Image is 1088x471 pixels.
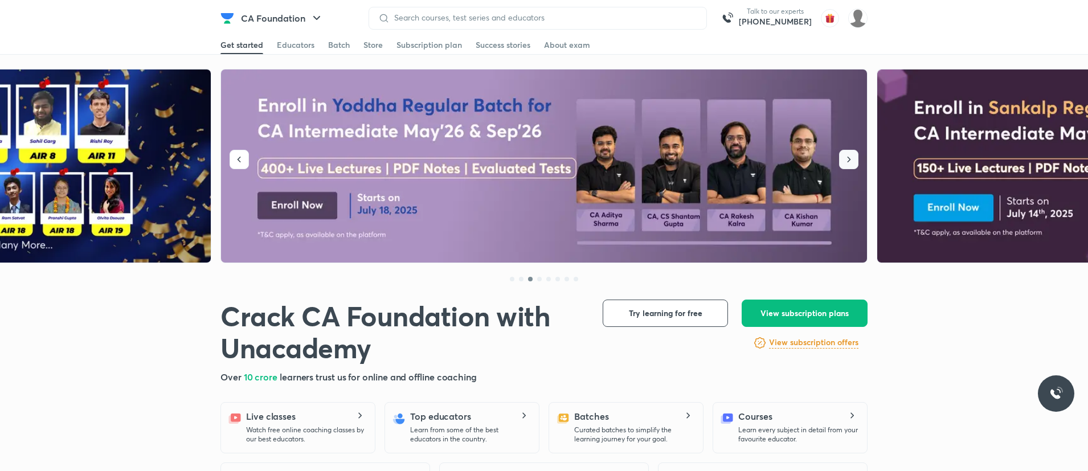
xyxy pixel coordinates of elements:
[603,300,728,327] button: Try learning for free
[410,409,471,423] h5: Top educators
[220,300,584,363] h1: Crack CA Foundation with Unacademy
[760,308,849,319] span: View subscription plans
[739,16,812,27] a: [PHONE_NUMBER]
[476,39,530,51] div: Success stories
[769,336,858,350] a: View subscription offers
[476,36,530,54] a: Success stories
[739,7,812,16] p: Talk to our experts
[410,425,530,444] p: Learn from some of the best educators in the country.
[220,11,234,25] img: Company Logo
[244,371,280,383] span: 10 crore
[277,36,314,54] a: Educators
[220,39,263,51] div: Get started
[574,425,694,444] p: Curated batches to simplify the learning journey for your goal.
[742,300,868,327] button: View subscription plans
[396,36,462,54] a: Subscription plan
[363,39,383,51] div: Store
[234,7,330,30] button: CA Foundation
[280,371,477,383] span: learners trust us for online and offline coaching
[848,9,868,28] img: Navin Kumar
[716,7,739,30] img: call-us
[390,13,697,22] input: Search courses, test series and educators
[246,425,366,444] p: Watch free online coaching classes by our best educators.
[629,308,702,319] span: Try learning for free
[277,39,314,51] div: Educators
[246,409,296,423] h5: Live classes
[328,39,350,51] div: Batch
[821,9,839,27] img: avatar
[1049,387,1063,400] img: ttu
[544,39,590,51] div: About exam
[574,409,608,423] h5: Batches
[220,371,244,383] span: Over
[396,39,462,51] div: Subscription plan
[328,36,350,54] a: Batch
[738,425,858,444] p: Learn every subject in detail from your favourite educator.
[363,36,383,54] a: Store
[769,337,858,349] h6: View subscription offers
[220,36,263,54] a: Get started
[544,36,590,54] a: About exam
[738,409,772,423] h5: Courses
